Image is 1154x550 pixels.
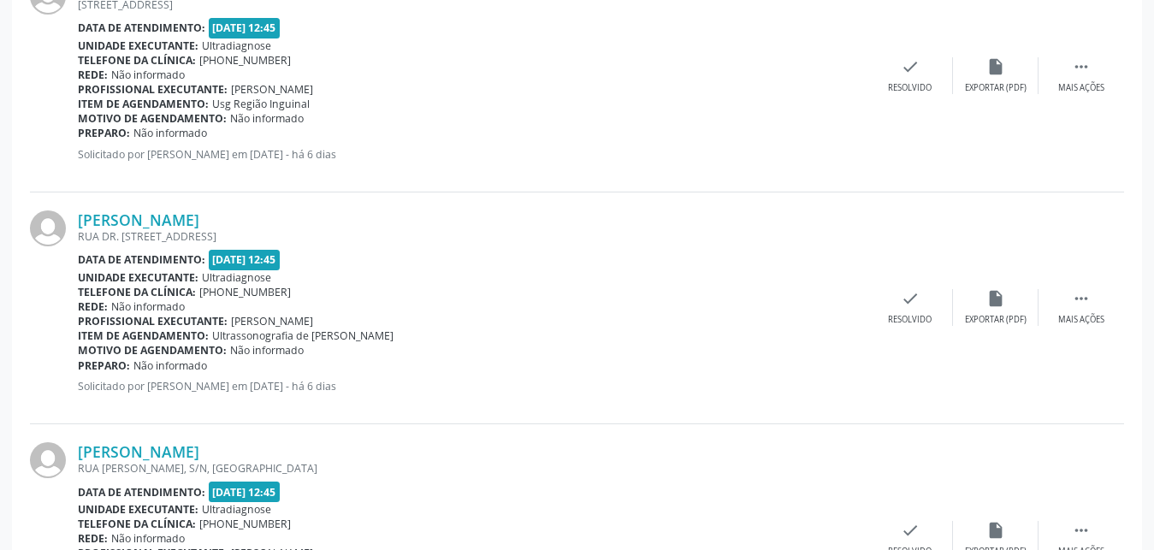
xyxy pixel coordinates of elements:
[78,442,199,461] a: [PERSON_NAME]
[78,82,228,97] b: Profissional executante:
[202,270,271,285] span: Ultradiagnose
[202,502,271,517] span: Ultradiagnose
[78,485,205,500] b: Data de atendimento:
[30,210,66,246] img: img
[78,531,108,546] b: Rede:
[78,252,205,267] b: Data de atendimento:
[133,358,207,373] span: Não informado
[78,210,199,229] a: [PERSON_NAME]
[78,285,196,299] b: Telefone da clínica:
[111,531,185,546] span: Não informado
[888,314,932,326] div: Resolvido
[901,521,920,540] i: check
[230,111,304,126] span: Não informado
[199,285,291,299] span: [PHONE_NUMBER]
[199,517,291,531] span: [PHONE_NUMBER]
[212,328,394,343] span: Ultrassonografia de [PERSON_NAME]
[231,82,313,97] span: [PERSON_NAME]
[78,21,205,35] b: Data de atendimento:
[965,314,1027,326] div: Exportar (PDF)
[231,314,313,328] span: [PERSON_NAME]
[111,299,185,314] span: Não informado
[111,68,185,82] span: Não informado
[209,18,281,38] span: [DATE] 12:45
[133,126,207,140] span: Não informado
[78,299,108,314] b: Rede:
[199,53,291,68] span: [PHONE_NUMBER]
[78,38,198,53] b: Unidade executante:
[78,358,130,373] b: Preparo:
[78,517,196,531] b: Telefone da clínica:
[209,482,281,501] span: [DATE] 12:45
[1072,289,1091,308] i: 
[1058,314,1104,326] div: Mais ações
[78,461,867,476] div: RUA [PERSON_NAME], S/N, [GEOGRAPHIC_DATA]
[30,442,66,478] img: img
[209,250,281,269] span: [DATE] 12:45
[212,97,310,111] span: Usg Região Inguinal
[901,57,920,76] i: check
[78,328,209,343] b: Item de agendamento:
[78,314,228,328] b: Profissional executante:
[78,270,198,285] b: Unidade executante:
[78,68,108,82] b: Rede:
[1058,82,1104,94] div: Mais ações
[202,38,271,53] span: Ultradiagnose
[1072,57,1091,76] i: 
[78,379,867,393] p: Solicitado por [PERSON_NAME] em [DATE] - há 6 dias
[901,289,920,308] i: check
[230,343,304,358] span: Não informado
[78,111,227,126] b: Motivo de agendamento:
[986,289,1005,308] i: insert_drive_file
[78,126,130,140] b: Preparo:
[78,147,867,162] p: Solicitado por [PERSON_NAME] em [DATE] - há 6 dias
[965,82,1027,94] div: Exportar (PDF)
[78,229,867,244] div: RUA DR. [STREET_ADDRESS]
[1072,521,1091,540] i: 
[78,502,198,517] b: Unidade executante:
[986,57,1005,76] i: insert_drive_file
[78,343,227,358] b: Motivo de agendamento:
[888,82,932,94] div: Resolvido
[78,53,196,68] b: Telefone da clínica:
[986,521,1005,540] i: insert_drive_file
[78,97,209,111] b: Item de agendamento:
